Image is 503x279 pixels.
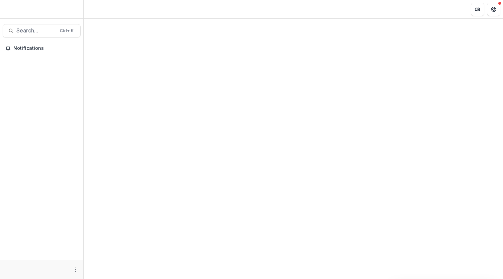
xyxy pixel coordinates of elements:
button: Search... [3,24,81,37]
nav: breadcrumb [86,4,115,14]
div: Ctrl + K [59,27,75,34]
span: Search... [16,27,56,34]
button: Get Help [487,3,500,16]
button: Notifications [3,43,81,54]
span: Notifications [13,45,78,51]
button: Partners [471,3,484,16]
button: More [71,266,79,274]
